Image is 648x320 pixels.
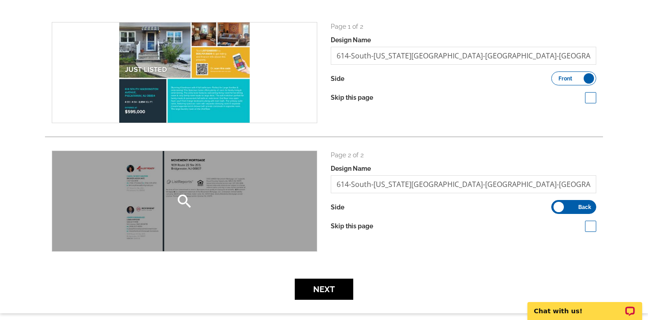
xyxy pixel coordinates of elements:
[331,47,596,65] input: File Name
[295,279,353,300] button: Next
[331,151,596,160] p: Page 2 of 2
[331,164,371,173] label: Design Name
[578,205,591,209] span: Back
[331,74,344,83] label: Side
[331,36,371,44] label: Design Name
[331,93,373,102] label: Skip this page
[331,22,596,31] p: Page 1 of 2
[331,203,344,212] label: Side
[558,76,572,81] span: Front
[175,192,193,210] i: search
[522,292,648,320] iframe: LiveChat chat widget
[331,175,596,193] input: File Name
[331,222,373,231] label: Skip this page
